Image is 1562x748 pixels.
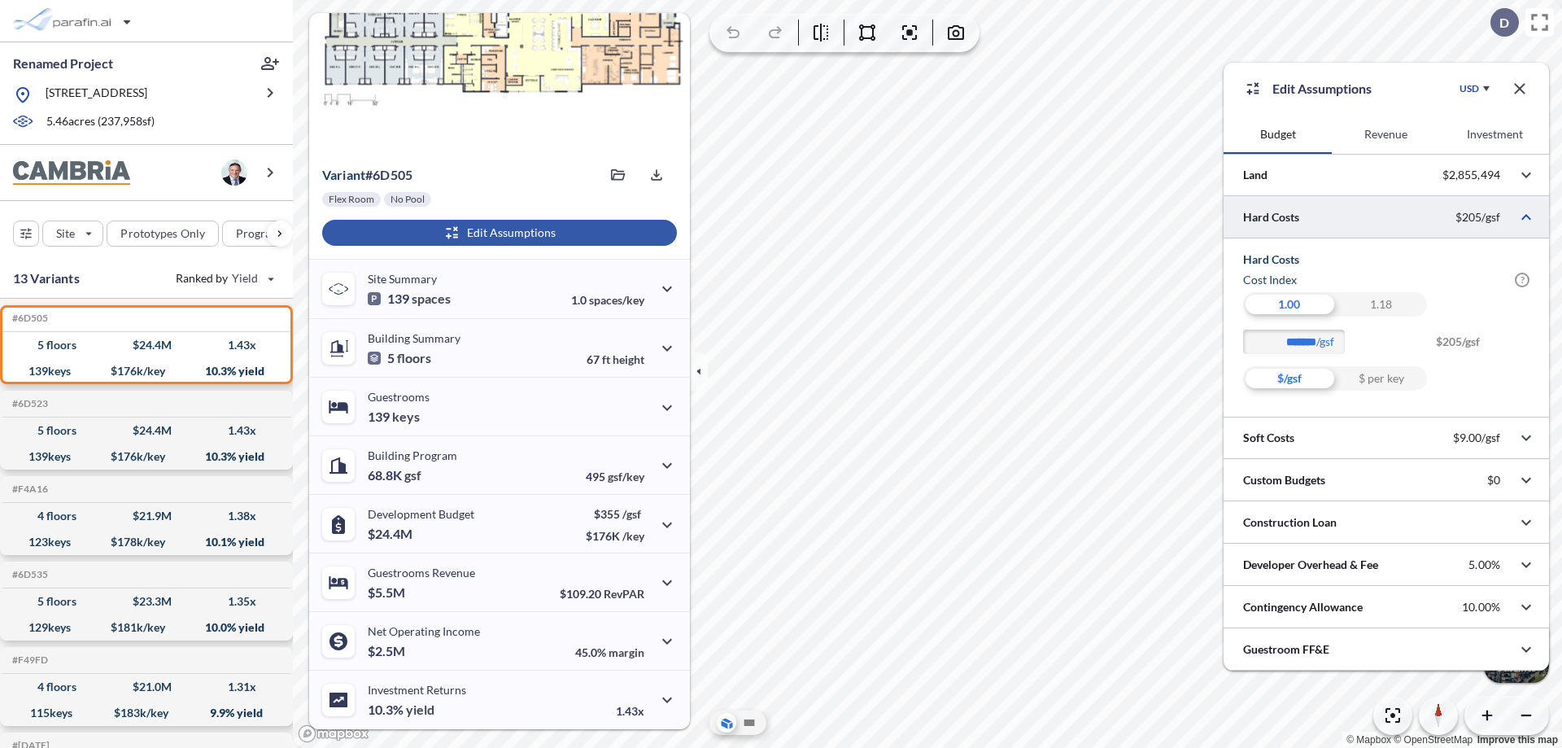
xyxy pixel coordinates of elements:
[1332,115,1440,154] button: Revenue
[1441,115,1549,154] button: Investment
[717,713,736,733] button: Aerial View
[1243,366,1335,391] div: $/gsf
[298,724,369,743] a: Mapbox homepage
[1243,167,1267,183] p: Land
[9,483,48,495] h5: Click to copy the code
[1335,292,1427,317] div: 1.18
[1243,272,1297,288] h6: Cost index
[1316,334,1353,350] label: /gsf
[622,529,644,543] span: /key
[1453,431,1500,445] p: $9.00/gsf
[46,85,147,105] p: [STREET_ADDRESS]
[368,291,451,307] p: 139
[571,293,644,307] p: 1.0
[9,654,48,666] h5: Click to copy the code
[560,587,644,601] p: $109.20
[13,269,80,288] p: 13 Variants
[1459,82,1479,95] div: USD
[56,225,75,242] p: Site
[46,113,155,131] p: 5.46 acres ( 237,958 sf)
[368,702,434,718] p: 10.3%
[412,291,451,307] span: spaces
[1243,430,1294,446] p: Soft Costs
[322,220,677,246] button: Edit Assumptions
[368,331,460,345] p: Building Summary
[1243,514,1337,531] p: Construction Loan
[406,702,434,718] span: yield
[1499,15,1509,30] p: D
[368,272,437,286] p: Site Summary
[586,470,644,483] p: 495
[13,160,130,186] img: BrandImage
[1462,600,1500,615] p: 10.00%
[9,398,48,409] h5: Click to copy the code
[1243,252,1529,268] h5: Hard Costs
[609,645,644,659] span: margin
[1335,366,1427,391] div: $ per key
[613,352,644,366] span: height
[1468,558,1500,572] p: 5.00%
[13,55,113,72] p: Renamed Project
[392,409,420,425] span: keys
[368,624,480,638] p: Net Operating Income
[368,409,420,425] p: 139
[1515,273,1529,287] span: ?
[163,265,285,291] button: Ranked by Yield
[9,313,48,324] h5: Click to copy the code
[604,587,644,601] span: RevPAR
[1243,557,1378,573] p: Developer Overhead & Fee
[404,467,421,483] span: gsf
[575,645,644,659] p: 45.0%
[390,193,425,206] p: No Pool
[1243,472,1325,488] p: Custom Budgets
[589,293,644,307] span: spaces/key
[368,467,421,483] p: 68.8K
[586,507,644,521] p: $355
[1243,641,1329,658] p: Guestroom FF&E
[368,683,466,697] p: Investment Returns
[42,221,103,247] button: Site
[616,704,644,718] p: 1.43x
[622,507,641,521] span: /gsf
[368,643,408,659] p: $2.5M
[1272,79,1372,98] p: Edit Assumptions
[232,270,259,287] span: Yield
[1487,473,1500,488] p: $0
[1346,734,1391,746] a: Mapbox
[1477,734,1558,746] a: Improve this map
[120,225,205,242] p: Prototypes Only
[222,221,310,247] button: Program
[368,507,474,521] p: Development Budget
[602,352,610,366] span: ft
[107,221,219,247] button: Prototypes Only
[221,160,247,186] img: user logo
[9,569,48,580] h5: Click to copy the code
[236,225,281,242] p: Program
[1224,115,1332,154] button: Budget
[1436,330,1529,366] span: $205/gsf
[322,167,365,182] span: Variant
[329,193,374,206] p: Flex Room
[587,352,644,366] p: 67
[1442,168,1500,182] p: $2,855,494
[397,350,431,366] span: floors
[1394,734,1473,746] a: OpenStreetMap
[368,448,457,462] p: Building Program
[368,526,415,542] p: $24.4M
[1243,292,1335,317] div: 1.00
[368,566,475,580] p: Guestrooms Revenue
[368,584,408,601] p: $5.5M
[322,167,412,183] p: # 6d505
[586,529,644,543] p: $176K
[740,713,759,733] button: Site Plan
[1243,599,1363,615] p: Contingency Allowance
[608,470,644,483] span: gsf/key
[368,350,431,366] p: 5
[368,390,430,404] p: Guestrooms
